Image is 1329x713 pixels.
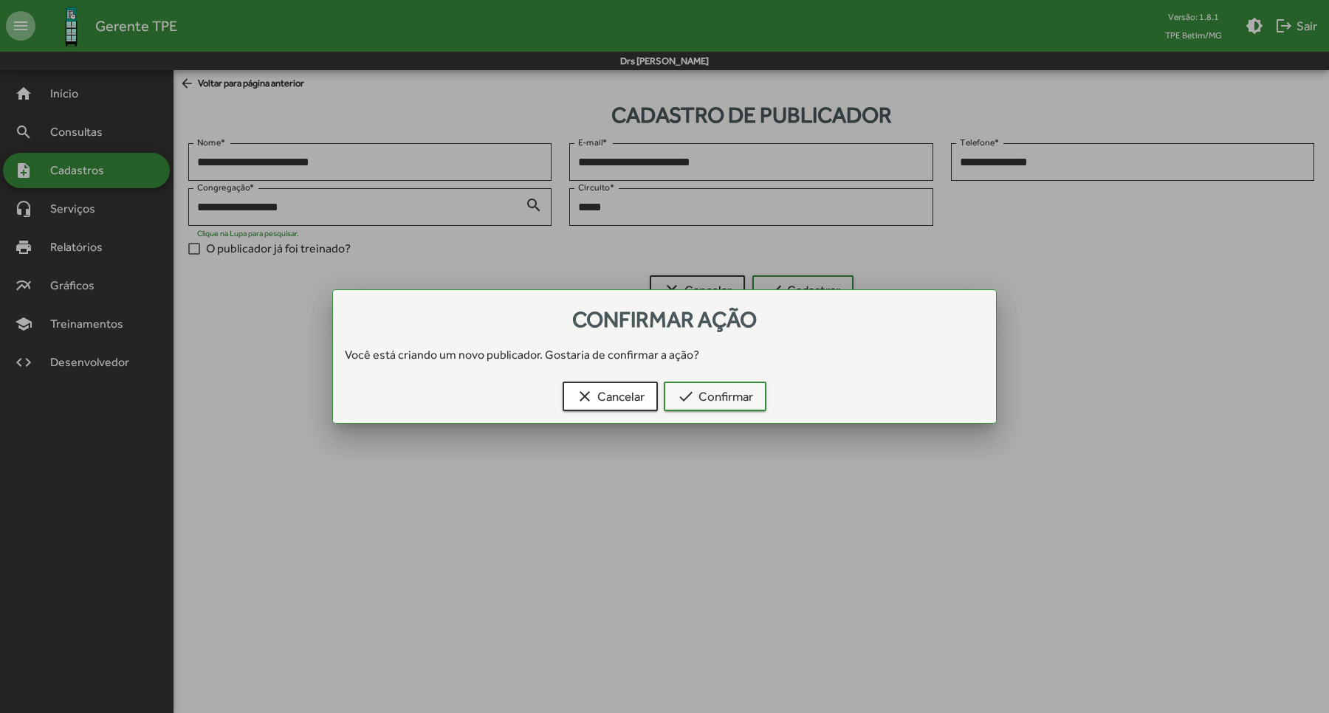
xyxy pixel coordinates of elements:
span: Confirmar ação [572,306,757,332]
mat-icon: clear [576,387,594,405]
span: Cancelar [576,383,645,410]
button: Confirmar [664,382,766,411]
mat-icon: check [677,387,695,405]
span: Confirmar [677,383,753,410]
button: Cancelar [563,382,658,411]
div: Você está criando um novo publicador. Gostaria de confirmar a ação? [333,346,996,364]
